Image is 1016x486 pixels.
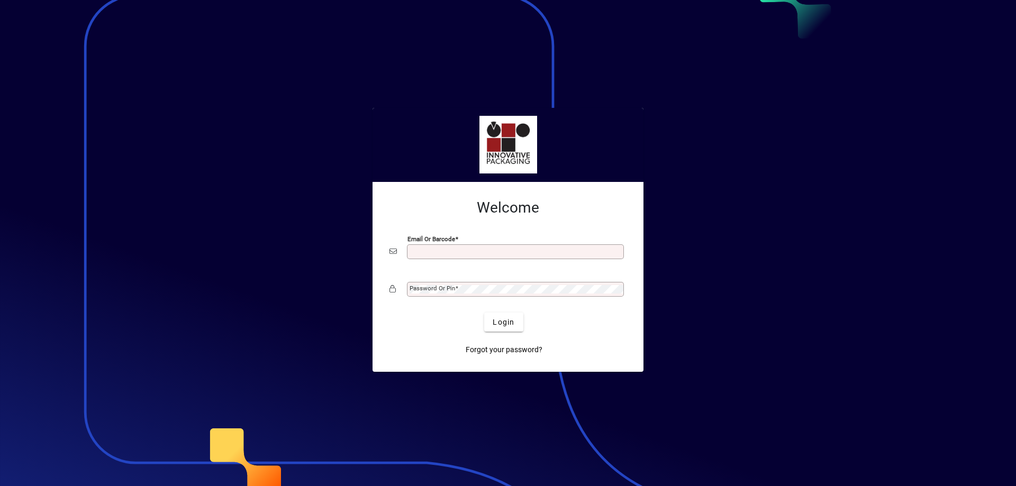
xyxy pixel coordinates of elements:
span: Forgot your password? [466,344,542,355]
h2: Welcome [389,199,627,217]
button: Login [484,313,523,332]
span: Login [493,317,514,328]
mat-label: Password or Pin [410,285,455,292]
a: Forgot your password? [461,340,547,359]
mat-label: Email or Barcode [407,235,455,243]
